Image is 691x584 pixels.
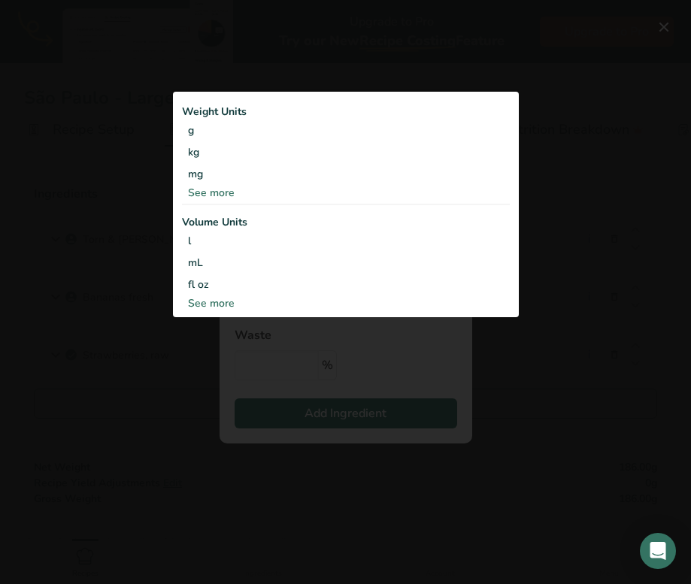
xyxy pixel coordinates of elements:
div: mL [188,255,504,271]
div: See more [182,185,510,201]
div: fl oz [188,277,504,292]
div: mg [182,163,510,185]
div: See more [182,295,510,311]
div: kg [182,141,510,163]
div: Open Intercom Messenger [640,533,676,569]
div: g [182,120,510,141]
div: Weight Units [182,104,510,120]
div: l [188,233,504,249]
div: Volume Units [182,214,510,230]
